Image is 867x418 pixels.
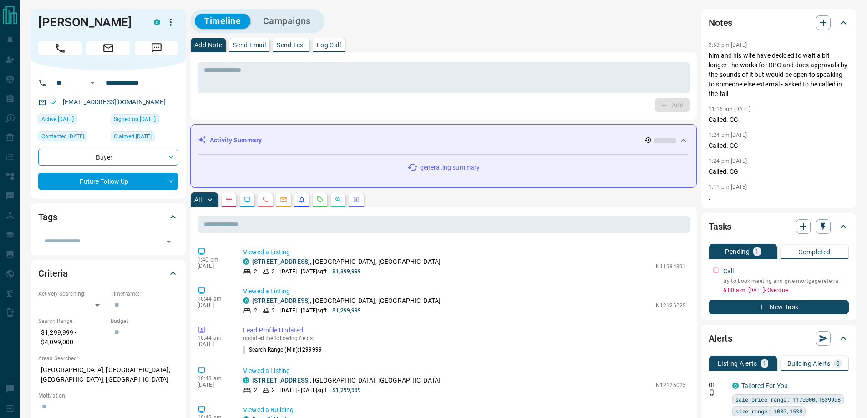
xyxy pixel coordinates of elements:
[38,131,106,144] div: Mon Jun 23 2025
[194,196,202,203] p: All
[723,267,734,276] p: Call
[709,300,849,314] button: New Task
[195,14,250,29] button: Timeline
[86,41,130,55] span: Email
[723,286,849,294] p: 6:00 a.m. [DATE] - Overdue
[252,297,310,304] a: [STREET_ADDRESS]
[280,196,287,203] svg: Emails
[38,149,178,166] div: Buyer
[280,386,327,394] p: [DATE] - [DATE] sqft
[135,41,178,55] span: Message
[198,263,229,269] p: [DATE]
[709,389,715,396] svg: Push Notification Only
[277,42,306,48] p: Send Text
[252,258,310,265] a: [STREET_ADDRESS]
[755,248,759,255] p: 1
[709,15,732,30] h2: Notes
[38,266,68,281] h2: Criteria
[41,132,84,141] span: Contacted [DATE]
[709,327,849,349] div: Alerts
[709,184,747,190] p: 1:11 pm [DATE]
[114,115,156,124] span: Signed up [DATE]
[243,335,686,342] p: updated the following fields:
[332,307,361,315] p: $1,299,999
[836,360,840,367] p: 0
[198,302,229,308] p: [DATE]
[316,196,324,203] svg: Requests
[254,14,320,29] button: Campaigns
[38,354,178,363] p: Areas Searched:
[252,257,441,267] p: , [GEOGRAPHIC_DATA], [GEOGRAPHIC_DATA]
[38,173,178,190] div: Future Follow Up
[709,331,732,346] h2: Alerts
[243,196,251,203] svg: Lead Browsing Activity
[262,196,269,203] svg: Calls
[243,366,686,376] p: Viewed a Listing
[162,235,175,248] button: Open
[111,114,178,127] div: Thu May 29 2025
[298,196,305,203] svg: Listing Alerts
[317,42,341,48] p: Log Call
[198,132,689,149] div: Activity Summary
[254,307,257,315] p: 2
[709,42,747,48] p: 3:53 pm [DATE]
[709,381,727,389] p: Off
[332,386,361,394] p: $1,299,999
[38,363,178,387] p: [GEOGRAPHIC_DATA], [GEOGRAPHIC_DATA], [GEOGRAPHIC_DATA], [GEOGRAPHIC_DATA]
[87,77,98,88] button: Open
[243,377,249,383] div: condos.ca
[243,297,249,304] div: condos.ca
[299,347,322,353] span: 1299999
[243,346,322,354] p: Search Range (Min) :
[798,249,831,255] p: Completed
[353,196,360,203] svg: Agent Actions
[709,106,750,112] p: 11:16 am [DATE]
[741,382,788,389] a: Tailored For You
[254,386,257,394] p: 2
[763,360,766,367] p: 1
[723,277,849,285] p: try to book meeting and give mortgage referral
[38,262,178,284] div: Criteria
[709,158,747,164] p: 1:24 pm [DATE]
[735,407,802,416] span: size range: 1080,1538
[243,405,686,415] p: Viewed a Building
[735,395,841,404] span: sale price range: 1170000,1539998
[50,99,56,106] svg: Email Verified
[38,41,82,55] span: Call
[198,341,229,347] p: [DATE]
[111,317,178,325] p: Budget:
[198,257,229,263] p: 1:40 pm
[709,219,731,234] h2: Tasks
[38,210,57,224] h2: Tags
[38,206,178,228] div: Tags
[38,290,106,298] p: Actively Searching:
[332,267,361,276] p: $1,399,999
[198,296,229,302] p: 10:44 am
[254,267,257,276] p: 2
[111,290,178,298] p: Timeframe:
[38,114,106,127] div: Fri Jul 04 2025
[243,326,686,335] p: Lead Profile Updated
[252,377,310,384] a: [STREET_ADDRESS]
[656,381,686,389] p: N12126025
[272,267,275,276] p: 2
[709,193,849,202] p: .
[709,51,849,99] p: him and his wife have decided to wait a bit longer - he works for RBC and does approvals by the s...
[198,375,229,382] p: 10:43 am
[420,163,480,172] p: generating summary
[709,115,849,125] p: Called. CG
[38,325,106,350] p: $1,299,999 - $4,099,000
[154,19,160,25] div: condos.ca
[335,196,342,203] svg: Opportunities
[243,287,686,296] p: Viewed a Listing
[280,307,327,315] p: [DATE] - [DATE] sqft
[210,136,262,145] p: Activity Summary
[272,307,275,315] p: 2
[194,42,222,48] p: Add Note
[41,115,74,124] span: Active [DATE]
[656,302,686,310] p: N12126025
[709,12,849,34] div: Notes
[272,386,275,394] p: 2
[111,131,178,144] div: Thu May 29 2025
[709,132,747,138] p: 1:24 pm [DATE]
